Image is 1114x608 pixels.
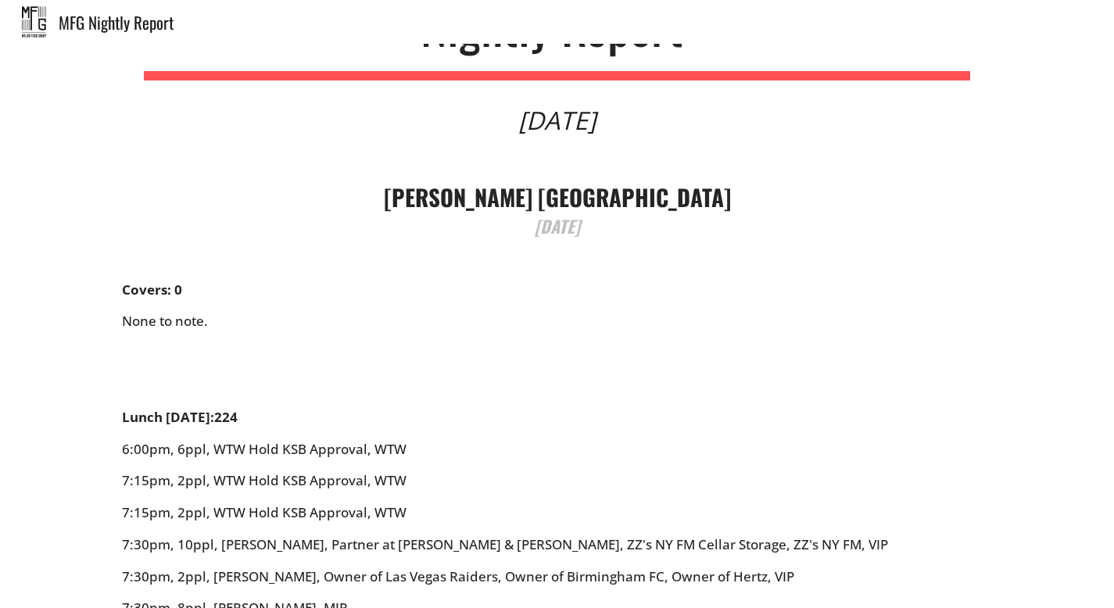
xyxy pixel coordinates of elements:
strong: Lunch [DATE]: [122,408,214,426]
strong: Covers: 0 [122,281,182,299]
div: [DATE] [518,108,596,133]
sub: [DATE] [535,213,580,238]
div: MFG Nightly Report [59,14,1114,30]
strong: [PERSON_NAME] [GEOGRAPHIC_DATA] [384,180,731,213]
div: None to note. [122,282,993,410]
strong: 224 [214,408,238,426]
img: mfg_nightly.jpeg [22,6,46,38]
